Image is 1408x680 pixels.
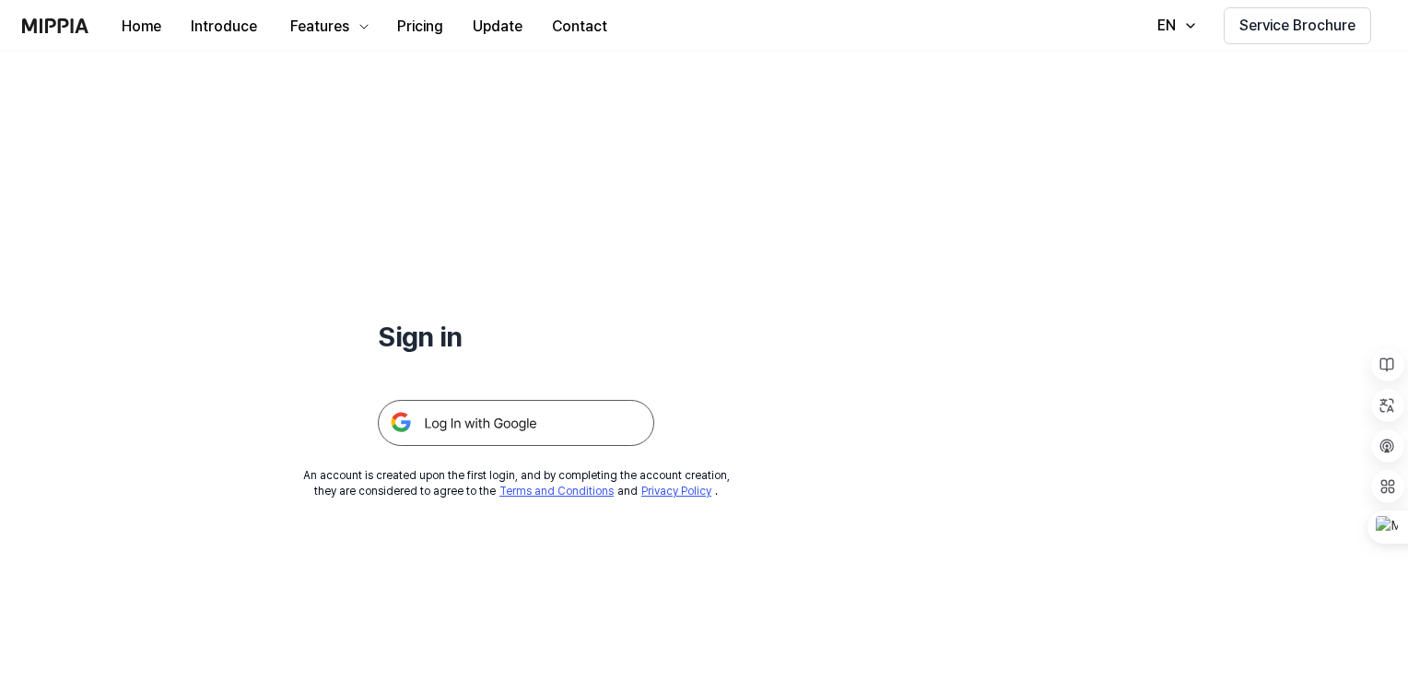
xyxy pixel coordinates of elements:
h1: Sign in [378,317,654,356]
a: Update [458,1,537,52]
div: EN [1154,15,1179,37]
img: logo [22,18,88,33]
button: Features [272,8,382,45]
a: Terms and Conditions [499,485,614,498]
a: Privacy Policy [641,485,711,498]
img: 구글 로그인 버튼 [378,400,654,446]
button: Introduce [176,8,272,45]
div: Features [287,16,353,38]
button: Contact [537,8,622,45]
button: Home [107,8,176,45]
div: An account is created upon the first login, and by completing the account creation, they are cons... [303,468,730,499]
button: EN [1139,7,1209,44]
button: Pricing [382,8,458,45]
button: Update [458,8,537,45]
button: Service Brochure [1224,7,1371,44]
